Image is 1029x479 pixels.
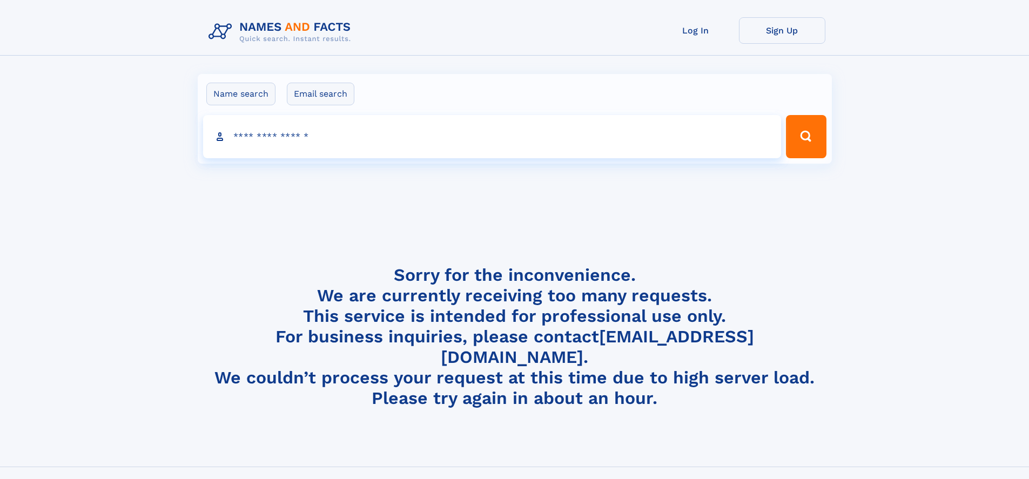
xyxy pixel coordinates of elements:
[203,115,782,158] input: search input
[287,83,354,105] label: Email search
[786,115,826,158] button: Search Button
[441,326,754,367] a: [EMAIL_ADDRESS][DOMAIN_NAME]
[653,17,739,44] a: Log In
[206,83,275,105] label: Name search
[204,17,360,46] img: Logo Names and Facts
[204,265,825,409] h4: Sorry for the inconvenience. We are currently receiving too many requests. This service is intend...
[739,17,825,44] a: Sign Up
